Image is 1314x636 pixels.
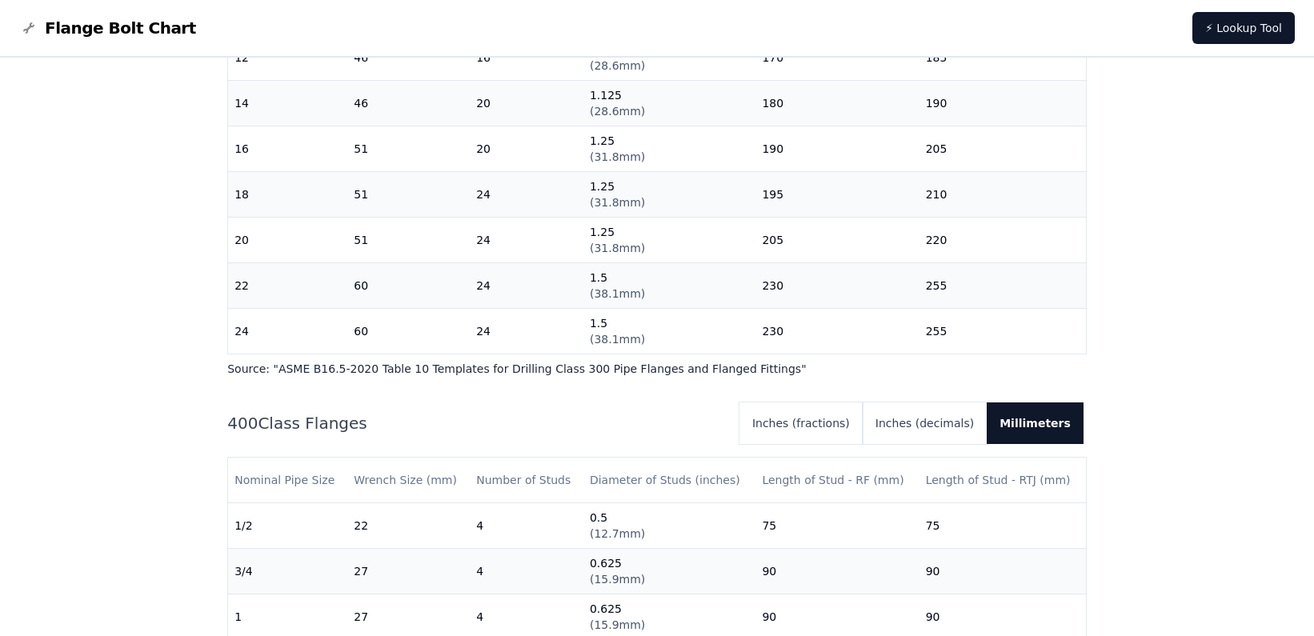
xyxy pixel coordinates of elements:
p: Source: " ASME B16.5-2020 Table 10 Templates for Drilling Class 300 Pipe Flanges and Flanged Fitt... [227,361,1087,377]
span: ( 12.7mm ) [590,527,645,540]
td: 14 [228,80,347,126]
td: 75 [919,503,1086,549]
td: 18 [228,171,347,217]
th: Diameter of Studs (inches) [583,458,755,503]
td: 16 [228,126,347,171]
td: 75 [755,503,919,549]
td: 1.125 [583,80,755,126]
td: 20 [470,126,583,171]
td: 24 [470,217,583,262]
td: 0.625 [583,549,755,594]
td: 255 [919,308,1086,354]
span: ( 31.8mm ) [590,196,645,209]
button: Millimeters [987,402,1084,444]
button: Inches (fractions) [739,402,863,444]
td: 20 [228,217,347,262]
td: 24 [470,308,583,354]
span: ( 28.6mm ) [590,59,645,72]
td: 90 [755,549,919,594]
td: 230 [755,262,919,308]
a: ⚡ Lookup Tool [1192,12,1295,44]
td: 255 [919,262,1086,308]
td: 190 [755,126,919,171]
h2: 400 Class Flanges [227,412,727,434]
a: Flange Bolt Chart LogoFlange Bolt Chart [19,17,196,39]
td: 180 [755,80,919,126]
td: 1.25 [583,217,755,262]
td: 190 [919,80,1086,126]
td: 51 [347,217,470,262]
th: Nominal Pipe Size [228,458,347,503]
td: 22 [347,503,470,549]
span: ( 31.8mm ) [590,242,645,254]
th: Length of Stud - RF (mm) [755,458,919,503]
td: 205 [919,126,1086,171]
td: 60 [347,308,470,354]
td: 46 [347,80,470,126]
td: 4 [470,549,583,594]
td: 1.25 [583,126,755,171]
td: 0.5 [583,503,755,549]
td: 1.5 [583,262,755,308]
button: Inches (decimals) [863,402,987,444]
td: 27 [347,549,470,594]
span: ( 15.9mm ) [590,618,645,631]
span: Flange Bolt Chart [45,17,196,39]
td: 24 [470,171,583,217]
td: 220 [919,217,1086,262]
td: 205 [755,217,919,262]
td: 20 [470,80,583,126]
td: 1.25 [583,171,755,217]
td: 1.5 [583,308,755,354]
td: 3/4 [228,549,347,594]
th: Wrench Size (mm) [347,458,470,503]
span: ( 31.8mm ) [590,150,645,163]
img: Flange Bolt Chart Logo [19,18,38,38]
span: ( 38.1mm ) [590,287,645,300]
th: Length of Stud - RTJ (mm) [919,458,1086,503]
span: ( 28.6mm ) [590,105,645,118]
th: Number of Studs [470,458,583,503]
td: 51 [347,126,470,171]
td: 210 [919,171,1086,217]
td: 1/2 [228,503,347,549]
td: 90 [919,549,1086,594]
td: 60 [347,262,470,308]
span: ( 38.1mm ) [590,333,645,346]
td: 195 [755,171,919,217]
td: 24 [470,262,583,308]
td: 22 [228,262,347,308]
td: 230 [755,308,919,354]
td: 4 [470,503,583,549]
td: 24 [228,308,347,354]
td: 51 [347,171,470,217]
span: ( 15.9mm ) [590,573,645,586]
